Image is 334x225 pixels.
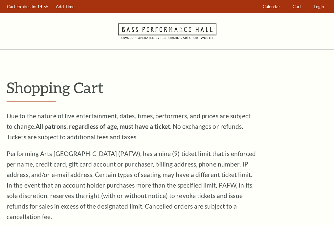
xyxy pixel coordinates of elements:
[314,4,324,9] span: Login
[293,4,301,9] span: Cart
[53,0,78,13] a: Add Time
[7,4,36,9] span: Cart Expires In:
[311,0,327,13] a: Login
[35,123,170,130] strong: All patrons, regardless of age, must have a ticket
[7,79,327,96] p: Shopping Cart
[7,148,256,222] p: Performing Arts [GEOGRAPHIC_DATA] (PAFW), has a nine (9) ticket limit that is enforced per name, ...
[290,0,304,13] a: Cart
[37,4,49,9] span: 14:55
[7,112,251,141] span: Due to the nature of live entertainment, dates, times, performers, and prices are subject to chan...
[263,4,280,9] span: Calendar
[260,0,283,13] a: Calendar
